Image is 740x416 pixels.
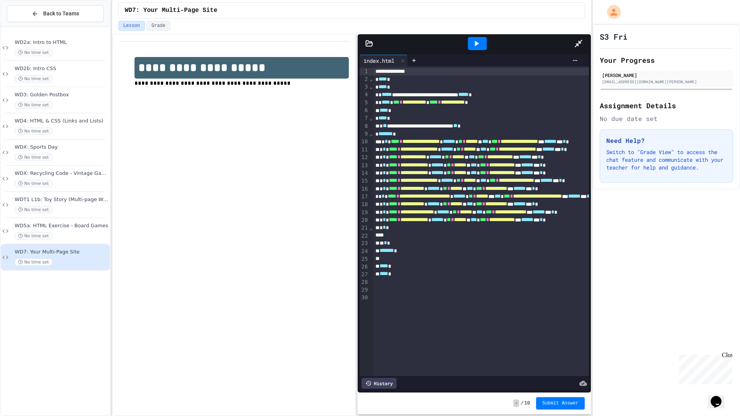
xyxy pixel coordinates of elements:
div: 15 [360,177,369,185]
span: WD5a: HTML Exercise - Board Games [15,223,108,229]
div: 8 [360,122,369,130]
div: 9 [360,130,369,138]
div: index.html [360,57,398,65]
div: History [362,378,397,389]
span: Fold line [369,76,373,82]
iframe: chat widget [676,352,732,384]
span: WD2a: Intro to HTML [15,39,108,46]
span: No time set [15,101,52,109]
div: Chat with us now!Close [3,3,53,49]
span: WD4: HTML & CSS (Links and Lists) [15,118,108,124]
span: - [513,399,519,407]
span: WD7: Your Multi-Page Site [125,6,217,15]
span: No time set [15,49,52,56]
div: 18 [360,201,369,208]
div: 12 [360,154,369,161]
span: No time set [15,127,52,135]
div: index.html [360,55,408,66]
span: WD3: Golden Postbox [15,92,108,98]
div: 25 [360,255,369,263]
div: 30 [360,294,369,302]
div: 28 [360,278,369,286]
div: No due date set [600,114,733,123]
div: 6 [360,107,369,114]
button: Lesson [118,21,145,31]
div: My Account [599,3,623,21]
div: 5 [360,99,369,107]
span: Fold line [369,115,373,121]
div: 10 [360,138,369,146]
span: No time set [15,258,52,266]
span: WDX: Sports Day [15,144,108,151]
span: / [521,400,523,406]
h2: Your Progress [600,55,733,65]
span: No time set [15,154,52,161]
div: 19 [360,209,369,216]
span: Fold line [369,225,373,231]
button: Grade [146,21,170,31]
div: 21 [360,224,369,232]
h3: Need Help? [606,136,727,145]
button: Submit Answer [536,397,585,409]
span: Back to Teams [43,10,79,18]
span: No time set [15,232,52,240]
div: 14 [360,169,369,177]
h1: S3 Fri [600,31,627,42]
span: No time set [15,206,52,213]
div: 16 [360,185,369,193]
div: 17 [360,193,369,201]
span: No time set [15,75,52,82]
div: 3 [360,83,369,91]
div: 11 [360,146,369,154]
span: Fold line [369,84,373,90]
span: 10 [525,400,530,406]
span: Submit Answer [542,400,579,406]
div: 20 [360,216,369,224]
div: [EMAIL_ADDRESS][DOMAIN_NAME][PERSON_NAME] [602,79,731,85]
span: Fold line [369,131,373,137]
div: 4 [360,91,369,99]
div: [PERSON_NAME] [602,72,731,79]
p: Switch to "Grade View" to access the chat feature and communicate with your teacher for help and ... [606,148,727,171]
div: 2 [360,75,369,83]
span: WD2b: Intro CSS [15,65,108,72]
div: 27 [360,271,369,278]
h2: Assignment Details [600,100,733,111]
div: 24 [360,248,369,255]
div: 7 [360,114,369,122]
div: 29 [360,286,369,294]
div: 23 [360,240,369,247]
button: Back to Teams [7,5,104,22]
span: No time set [15,180,52,187]
div: 13 [360,162,369,169]
div: 22 [360,232,369,240]
div: 1 [360,68,369,75]
span: WDX: Recycling Code - Vintage Games [15,170,108,177]
span: WDT1 L1b: Toy Story (Multi-page Website) [15,196,108,203]
iframe: chat widget [708,385,732,408]
div: 26 [360,263,369,271]
span: WD7: Your Multi-Page Site [15,249,108,255]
